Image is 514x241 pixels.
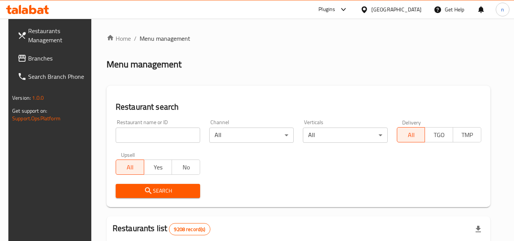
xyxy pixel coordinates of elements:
span: All [119,162,141,173]
h2: Restaurants list [113,223,210,235]
a: Search Branch Phone [11,67,94,86]
button: All [116,160,144,175]
span: Version: [12,93,31,103]
span: All [400,129,422,140]
li: / [134,34,137,43]
div: Export file [469,220,487,238]
a: Home [107,34,131,43]
span: 9208 record(s) [169,226,210,233]
label: Upsell [121,152,135,157]
span: No [175,162,197,173]
div: All [209,128,294,143]
div: [GEOGRAPHIC_DATA] [371,5,422,14]
h2: Restaurant search [116,101,481,113]
span: TGO [428,129,450,140]
button: Yes [144,160,172,175]
a: Branches [11,49,94,67]
input: Search for restaurant name or ID.. [116,128,200,143]
label: Delivery [402,120,421,125]
span: 1.0.0 [32,93,44,103]
a: Restaurants Management [11,22,94,49]
span: Yes [147,162,169,173]
a: Support.OpsPlatform [12,113,60,123]
span: Get support on: [12,106,47,116]
span: TMP [456,129,478,140]
div: Total records count [169,223,210,235]
button: TGO [425,127,453,142]
span: Menu management [140,34,190,43]
nav: breadcrumb [107,34,490,43]
button: No [172,160,200,175]
span: Branches [28,54,88,63]
div: All [303,128,387,143]
button: All [397,127,425,142]
span: Search [122,186,194,196]
button: TMP [453,127,481,142]
h2: Menu management [107,58,181,70]
span: n [501,5,504,14]
span: Search Branch Phone [28,72,88,81]
div: Plugins [318,5,335,14]
span: Restaurants Management [28,26,88,45]
button: Search [116,184,200,198]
